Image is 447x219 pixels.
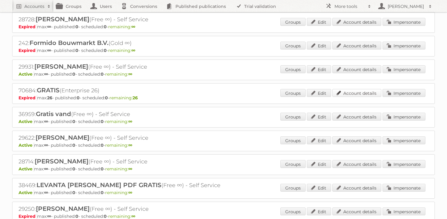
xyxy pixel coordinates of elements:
strong: 0 [72,190,75,195]
a: Account details [332,18,381,26]
span: Active [19,190,34,195]
strong: 0 [75,24,78,29]
a: Groups [280,89,306,97]
strong: ∞ [44,166,48,172]
span: Active [19,142,34,148]
a: Edit [307,65,331,73]
span: LEVANTA [PERSON_NAME] PDF GRATIS [36,181,161,189]
strong: ∞ [128,190,132,195]
span: [PERSON_NAME] [35,158,88,165]
a: Account details [332,160,381,168]
strong: ∞ [44,71,48,77]
strong: ∞ [47,214,51,219]
span: Active [19,119,34,124]
a: Account details [332,42,381,50]
p: max: - published: - scheduled: - [19,71,428,77]
span: remaining: [108,24,135,29]
a: Edit [307,160,331,168]
p: max: - published: - scheduled: - [19,214,428,219]
strong: ∞ [47,48,51,53]
p: max: - published: - scheduled: - [19,95,428,101]
strong: 0 [105,95,108,101]
a: Edit [307,89,331,97]
strong: 0 [101,71,104,77]
p: max: - published: - scheduled: - [19,190,428,195]
a: Account details [332,89,381,97]
strong: 0 [77,95,80,101]
h2: 242: (Gold ∞) [19,39,231,47]
span: remaining: [109,95,138,101]
a: Edit [307,184,331,192]
a: Impersonate [383,65,425,73]
strong: 0 [72,119,75,124]
strong: ∞ [128,166,132,172]
h2: 29250: (Free ∞) - Self Service [19,205,231,213]
h2: 29622: (Free ∞) - Self Service [19,134,231,142]
strong: ∞ [128,119,132,124]
a: Impersonate [383,89,425,97]
span: [PERSON_NAME] [36,134,89,141]
strong: 0 [104,48,107,53]
a: Groups [280,184,306,192]
p: max: - published: - scheduled: - [19,24,428,29]
strong: 0 [101,142,104,148]
span: remaining: [105,142,132,148]
a: Edit [307,207,331,215]
span: Formido Bouwmarkt B.V. [29,39,109,46]
a: Edit [307,18,331,26]
a: Account details [332,136,381,144]
span: remaining: [108,48,135,53]
span: [PERSON_NAME] [36,15,89,23]
span: Expired [19,24,37,29]
strong: ∞ [131,214,135,219]
strong: ∞ [44,119,48,124]
h2: 36959: (Free ∞) - Self Service [19,110,231,118]
strong: 0 [101,166,104,172]
strong: 0 [104,24,107,29]
span: Active [19,71,34,77]
strong: ∞ [131,24,135,29]
a: Edit [307,113,331,121]
strong: 0 [104,214,107,219]
h2: 28714: (Free ∞) - Self Service [19,158,231,166]
a: Account details [332,207,381,215]
span: remaining: [105,190,132,195]
a: Account details [332,184,381,192]
h2: Accounts [24,3,44,9]
a: Impersonate [383,160,425,168]
span: Gratis vand [36,110,71,118]
span: remaining: [105,71,132,77]
p: max: - published: - scheduled: - [19,142,428,148]
a: Impersonate [383,42,425,50]
a: Groups [280,160,306,168]
span: [PERSON_NAME] [34,63,88,70]
a: Impersonate [383,18,425,26]
strong: ∞ [128,142,132,148]
strong: 26 [47,95,52,101]
a: Edit [307,136,331,144]
span: remaining: [105,119,132,124]
a: Groups [280,136,306,144]
strong: 0 [72,142,75,148]
span: Expired [19,48,37,53]
strong: ∞ [131,48,135,53]
h2: 28728: (Free ∞) - Self Service [19,15,231,23]
a: Groups [280,113,306,121]
strong: ∞ [128,71,132,77]
span: Expired [19,95,37,101]
strong: ∞ [44,190,48,195]
a: Account details [332,113,381,121]
h2: [PERSON_NAME] [386,3,426,9]
strong: 0 [101,119,104,124]
a: Account details [332,65,381,73]
h2: 38469: (Free ∞) - Self Service [19,181,231,189]
h2: 70684: (Enterprise 26) [19,87,231,94]
span: [PERSON_NAME] [36,205,90,212]
span: remaining: [105,166,132,172]
p: max: - published: - scheduled: - [19,119,428,124]
strong: 0 [101,190,104,195]
a: Groups [280,18,306,26]
a: Impersonate [383,184,425,192]
span: Active [19,166,34,172]
h2: 29931: (Free ∞) - Self Service [19,63,231,71]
